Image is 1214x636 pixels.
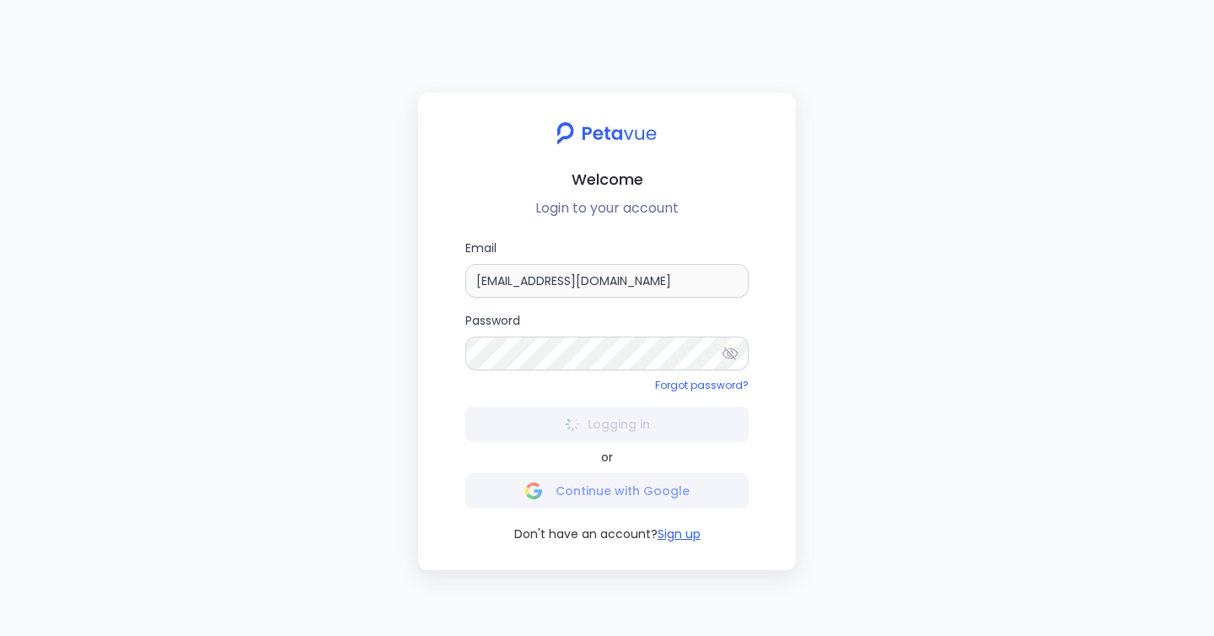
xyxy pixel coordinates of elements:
[465,311,749,370] label: Password
[655,378,749,392] a: Forgot password?
[432,167,782,191] h2: Welcome
[465,239,749,298] label: Email
[658,526,701,543] button: Sign up
[545,113,668,154] img: petavue logo
[432,198,782,218] p: Login to your account
[465,264,749,298] input: Email
[514,526,658,543] span: Don't have an account?
[601,449,613,466] span: or
[465,337,749,370] input: Password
